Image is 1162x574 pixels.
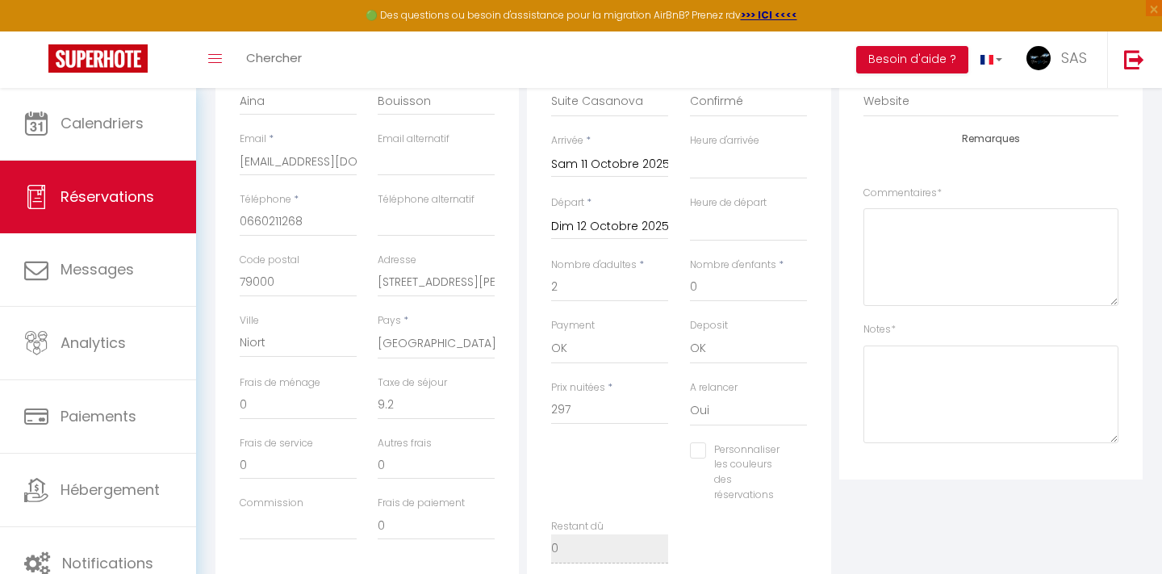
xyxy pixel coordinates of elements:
label: Autres frais [378,436,432,451]
label: Prix nuitées [551,380,605,396]
span: Chercher [246,49,302,66]
span: Analytics [61,333,126,353]
label: Téléphone alternatif [378,192,474,207]
a: Chercher [234,31,314,88]
button: Besoin d'aide ? [856,46,968,73]
label: Email alternatif [378,132,449,147]
span: Notifications [62,553,153,573]
label: A relancer [690,380,738,396]
label: Frais de service [240,436,313,451]
label: Code postal [240,253,299,268]
label: Taxe de séjour [378,375,447,391]
span: Messages [61,259,134,279]
span: Réservations [61,186,154,207]
label: Frais de paiement [378,496,465,511]
label: Commentaires [863,186,942,201]
label: Deposit [690,318,728,333]
label: Frais de ménage [240,375,320,391]
img: ... [1026,46,1051,70]
label: Départ [551,195,584,211]
span: Hébergement [61,480,160,500]
label: Heure de départ [690,195,767,211]
label: Pays [378,313,401,329]
label: Téléphone [240,192,291,207]
label: Heure d'arrivée [690,133,759,149]
h4: Remarques [863,133,1118,145]
label: Email [240,132,266,147]
a: ... SAS [1014,31,1107,88]
span: Calendriers [61,113,144,133]
label: Ville [240,313,259,329]
span: SAS [1061,48,1087,68]
img: Super Booking [48,44,148,73]
a: >>> ICI <<<< [741,8,797,22]
img: logout [1124,49,1144,69]
label: Personnaliser les couleurs des réservations [706,442,787,503]
span: Paiements [61,406,136,426]
label: Arrivée [551,133,583,149]
label: Nombre d'adultes [551,258,637,273]
label: Notes [863,322,896,337]
label: Adresse [378,253,416,268]
label: Payment [551,318,595,333]
label: Nombre d'enfants [690,258,776,273]
label: Restant dû [551,519,604,534]
label: Commission [240,496,303,511]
